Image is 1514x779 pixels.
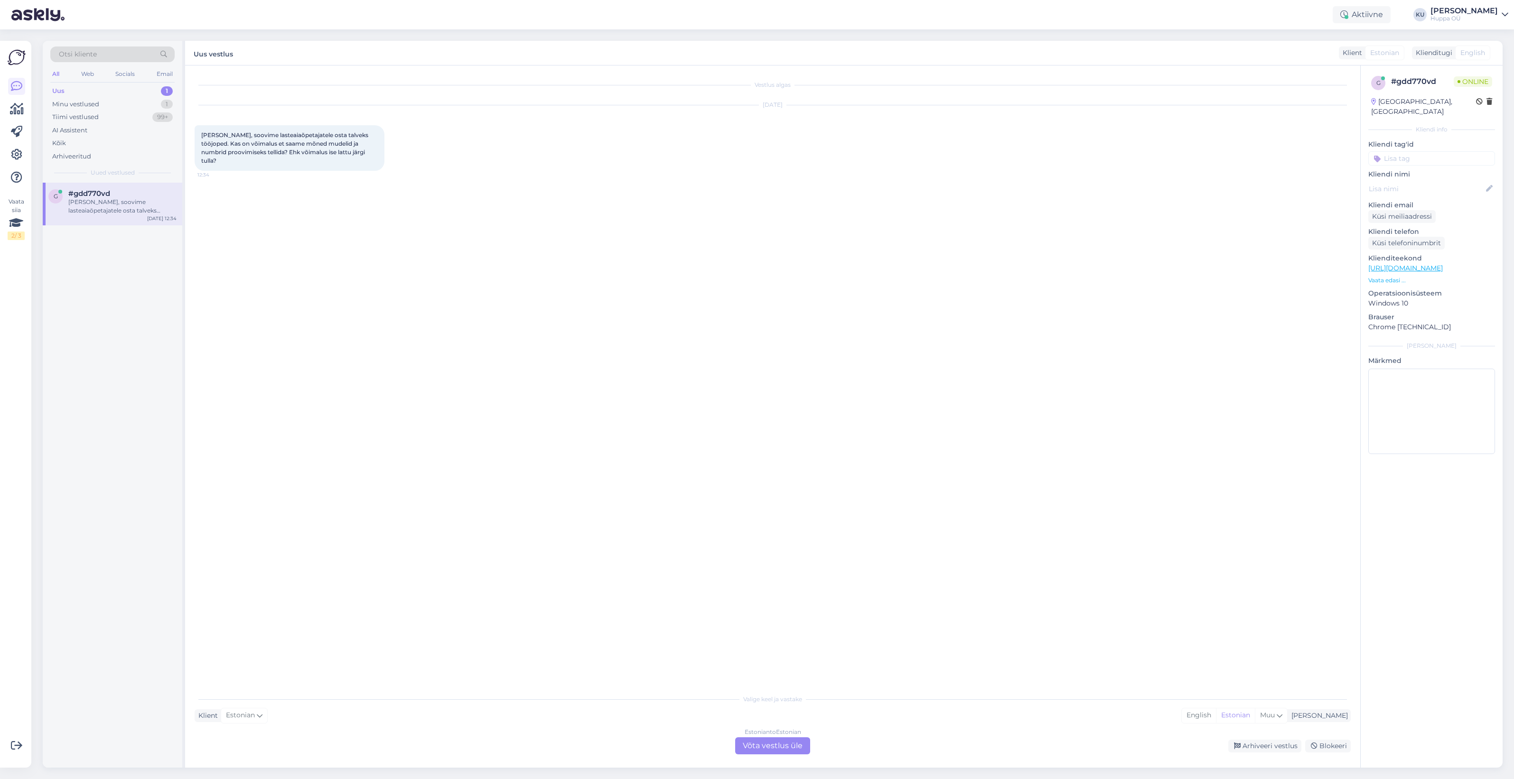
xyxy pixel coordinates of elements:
div: Klient [1339,48,1362,58]
div: Tiimi vestlused [52,112,99,122]
div: Küsi telefoninumbrit [1368,237,1445,250]
div: [DATE] [195,101,1351,109]
div: [PERSON_NAME], soovime lasteaiaõpetajatele osta talveks tööjoped. Kas on võimalus et saame mõned ... [68,198,177,215]
div: Kõik [52,139,66,148]
span: English [1460,48,1485,58]
p: Kliendi tag'id [1368,139,1495,149]
div: KU [1413,8,1427,21]
span: #gdd770vd [68,189,110,198]
div: Võta vestlus üle [735,737,810,754]
p: Kliendi email [1368,200,1495,210]
div: Socials [113,68,137,80]
p: Vaata edasi ... [1368,276,1495,285]
span: Uued vestlused [91,168,135,177]
div: Valige keel ja vastake [195,695,1351,704]
span: [PERSON_NAME], soovime lasteaiaõpetajatele osta talveks tööjoped. Kas on võimalus et saame mõned ... [201,131,370,164]
span: Online [1454,76,1492,87]
span: g [54,193,58,200]
div: # gdd770vd [1391,76,1454,87]
div: English [1182,708,1216,723]
label: Uus vestlus [194,46,233,59]
div: Küsi meiliaadressi [1368,210,1436,223]
div: [PERSON_NAME] [1288,711,1348,721]
div: Huppa OÜ [1430,15,1498,22]
div: All [50,68,61,80]
a: [PERSON_NAME]Huppa OÜ [1430,7,1508,22]
div: 1 [161,86,173,96]
p: Brauser [1368,312,1495,322]
span: Otsi kliente [59,49,97,59]
div: Klient [195,711,218,721]
div: Estonian [1216,708,1255,723]
div: Vaata siia [8,197,25,240]
div: Klienditugi [1412,48,1452,58]
div: 99+ [152,112,173,122]
p: Kliendi nimi [1368,169,1495,179]
a: [URL][DOMAIN_NAME] [1368,264,1443,272]
div: Arhiveeritud [52,152,91,161]
div: Blokeeri [1305,740,1351,752]
div: Estonian to Estonian [745,728,801,736]
div: Vestlus algas [195,81,1351,89]
div: Aktiivne [1333,6,1391,23]
p: Operatsioonisüsteem [1368,288,1495,298]
span: Muu [1260,711,1275,719]
input: Lisa tag [1368,151,1495,166]
p: Klienditeekond [1368,253,1495,263]
input: Lisa nimi [1369,184,1484,194]
div: [GEOGRAPHIC_DATA], [GEOGRAPHIC_DATA] [1371,97,1476,117]
div: AI Assistent [52,126,87,135]
div: Kliendi info [1368,125,1495,134]
p: Chrome [TECHNICAL_ID] [1368,322,1495,332]
div: [PERSON_NAME] [1430,7,1498,15]
span: 12:34 [197,171,233,178]
span: Estonian [1370,48,1399,58]
div: [PERSON_NAME] [1368,342,1495,350]
div: 2 / 3 [8,232,25,240]
div: Arhiveeri vestlus [1228,740,1301,752]
img: Askly Logo [8,48,26,66]
div: Minu vestlused [52,100,99,109]
span: g [1376,79,1381,86]
div: 1 [161,100,173,109]
div: [DATE] 12:34 [147,215,177,222]
div: Email [155,68,175,80]
p: Märkmed [1368,356,1495,366]
div: Web [79,68,96,80]
div: Uus [52,86,65,96]
p: Windows 10 [1368,298,1495,308]
p: Kliendi telefon [1368,227,1495,237]
span: Estonian [226,710,255,721]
